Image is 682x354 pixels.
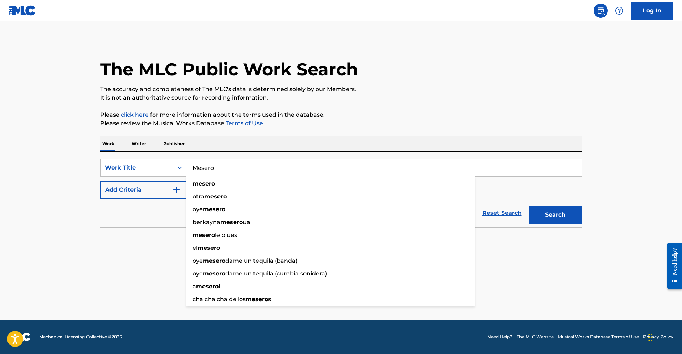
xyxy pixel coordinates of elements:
p: Writer [129,136,148,151]
strong: mesero [203,257,225,264]
div: Drag [648,327,653,348]
strong: mesero [196,283,219,290]
iframe: Chat Widget [646,320,682,354]
span: berkayna [193,219,220,226]
img: logo [9,333,31,341]
a: Need Help? [487,334,512,340]
strong: mesero [203,270,225,277]
span: l [219,283,220,290]
p: Please review the Musical Works Database [100,119,582,128]
span: ual [243,219,252,226]
span: el [193,244,198,251]
img: 9d2ae6d4665cec9f34b9.svg [172,186,181,194]
strong: mesero [220,219,243,226]
a: Musical Works Database Terms of Use [558,334,639,340]
p: Please for more information about the terms used in the database. [100,111,582,119]
a: Reset Search [479,205,525,221]
span: s [268,296,271,303]
span: Mechanical Licensing Collective © 2025 [39,334,122,340]
a: Public Search [594,4,608,18]
span: le blues [215,232,237,238]
a: Privacy Policy [643,334,673,340]
span: otra [193,193,204,200]
strong: mesero [198,244,220,251]
span: a [193,283,196,290]
span: oye [193,257,203,264]
a: The MLC Website [517,334,554,340]
span: oye [193,206,203,213]
a: click here [121,111,149,118]
div: Help [612,4,626,18]
strong: mesero [204,193,227,200]
iframe: Resource Center [662,237,682,294]
strong: mesero [246,296,268,303]
h1: The MLC Public Work Search [100,59,358,80]
a: Terms of Use [224,120,263,127]
span: oye [193,270,203,277]
button: Search [529,206,582,224]
p: Work [100,136,117,151]
img: MLC Logo [9,5,36,16]
p: Publisher [161,136,187,151]
strong: mesero [193,232,215,238]
a: Log In [631,2,673,20]
strong: mesero [203,206,225,213]
button: Add Criteria [100,181,186,199]
strong: mesero [193,180,215,187]
span: cha cha cha de los [193,296,246,303]
form: Search Form [100,159,582,227]
span: dame un tequila (cumbia sonidera) [225,270,327,277]
p: It is not an authoritative source for recording information. [100,93,582,102]
div: Work Title [105,163,169,172]
span: dame un tequila (banda) [225,257,297,264]
img: search [596,6,605,15]
p: The accuracy and completeness of The MLC's data is determined solely by our Members. [100,85,582,93]
img: help [615,6,624,15]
